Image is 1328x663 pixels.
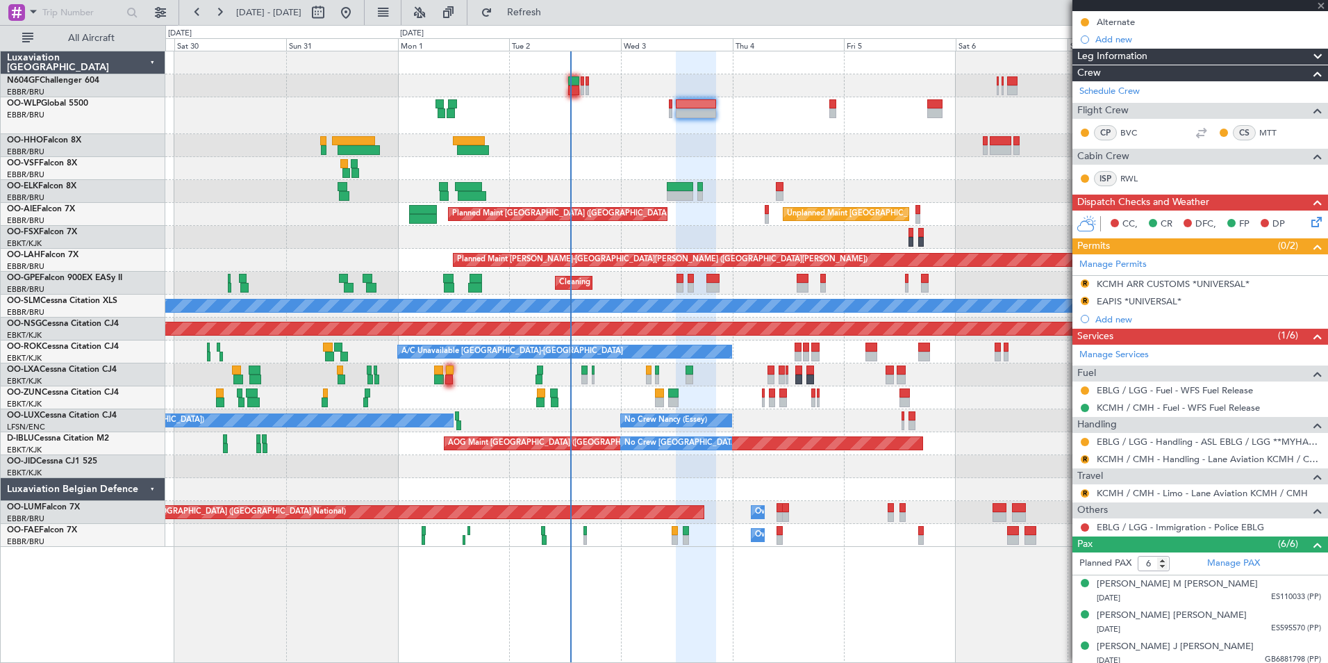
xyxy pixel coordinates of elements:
[7,399,42,409] a: EBKT/KJK
[7,411,40,420] span: OO-LUX
[474,1,558,24] button: Refresh
[1094,171,1117,186] div: ISP
[956,38,1068,51] div: Sat 6
[1097,453,1321,465] a: KCMH / CMH - Handling - Lane Aviation KCMH / CMH
[7,228,39,236] span: OO-FSX
[1077,49,1147,65] span: Leg Information
[1077,537,1093,552] span: Pax
[844,38,956,51] div: Fri 5
[1097,436,1321,448] a: EBLG / LGG - Handling - ASL EBLG / LGG **MYHANDLING**
[1233,125,1256,140] div: CS
[36,33,147,43] span: All Aircraft
[7,274,122,282] a: OO-GPEFalcon 900EX EASy II
[401,341,623,362] div: A/C Unavailable [GEOGRAPHIC_DATA]-[GEOGRAPHIC_DATA]
[452,204,671,224] div: Planned Maint [GEOGRAPHIC_DATA] ([GEOGRAPHIC_DATA])
[1271,623,1321,635] span: ES595570 (PP)
[1097,402,1260,414] a: KCMH / CMH - Fuel - WFS Fuel Release
[7,366,40,374] span: OO-LXA
[7,147,44,157] a: EBBR/BRU
[15,27,151,49] button: All Aircraft
[1081,455,1089,464] button: R
[7,330,42,341] a: EBKT/KJK
[7,76,99,85] a: N604GFChallenger 604
[7,205,75,213] a: OO-AIEFalcon 7X
[1120,126,1152,139] a: BVC
[1097,640,1254,654] div: [PERSON_NAME] J [PERSON_NAME]
[7,251,78,259] a: OO-LAHFalcon 7X
[624,410,707,431] div: No Crew Nancy (Essey)
[7,182,38,190] span: OO-ELK
[7,537,44,547] a: EBBR/BRU
[236,6,301,19] span: [DATE] - [DATE]
[1077,149,1129,165] span: Cabin Crew
[7,99,88,108] a: OO-WLPGlobal 5500
[1077,65,1101,81] span: Crew
[1097,593,1120,603] span: [DATE]
[7,320,42,328] span: OO-NSG
[286,38,398,51] div: Sun 31
[1077,238,1110,254] span: Permits
[755,525,849,546] div: Owner Melsbroek Air Base
[398,38,510,51] div: Mon 1
[1278,238,1298,253] span: (0/2)
[1097,487,1308,499] a: KCMH / CMH - Limo - Lane Aviation KCMH / CMH
[7,170,44,180] a: EBBR/BRU
[7,353,42,363] a: EBKT/KJK
[7,526,77,534] a: OO-FAEFalcon 7X
[1077,195,1209,211] span: Dispatch Checks and Weather
[1081,489,1089,498] button: R
[7,457,97,466] a: OO-JIDCessna CJ1 525
[7,411,117,420] a: OO-LUXCessna Citation CJ4
[1278,537,1298,551] span: (6/6)
[7,159,77,167] a: OO-VSFFalcon 8X
[1094,125,1117,140] div: CP
[7,297,117,305] a: OO-SLMCessna Citation XLS
[1077,366,1096,382] span: Fuel
[7,388,119,397] a: OO-ZUNCessna Citation CJ4
[7,468,42,478] a: EBKT/KJK
[1095,313,1321,325] div: Add new
[7,422,45,432] a: LFSN/ENC
[7,343,42,351] span: OO-ROK
[755,502,849,523] div: Owner Melsbroek Air Base
[7,136,81,145] a: OO-HHOFalcon 8X
[1077,103,1129,119] span: Flight Crew
[7,251,40,259] span: OO-LAH
[1120,172,1152,185] a: RWL
[7,320,119,328] a: OO-NSGCessna Citation CJ4
[7,457,36,466] span: OO-JID
[7,76,40,85] span: N604GF
[1079,557,1131,571] label: Planned PAX
[1259,126,1290,139] a: MTT
[1077,468,1103,484] span: Travel
[1097,16,1135,28] div: Alternate
[7,99,41,108] span: OO-WLP
[1081,297,1089,305] button: R
[7,110,44,120] a: EBBR/BRU
[7,274,40,282] span: OO-GPE
[7,376,42,386] a: EBKT/KJK
[1097,384,1253,396] a: EBLG / LGG - Fuel - WFS Fuel Release
[1077,329,1113,345] span: Services
[7,366,117,374] a: OO-LXACessna Citation CJ4
[733,38,845,51] div: Thu 4
[7,261,44,272] a: EBBR/BRU
[7,445,42,455] a: EBKT/KJK
[1239,218,1250,231] span: FP
[1077,417,1117,433] span: Handling
[42,2,122,23] input: Trip Number
[174,38,286,51] div: Sat 30
[7,193,44,203] a: EBBR/BRU
[7,434,34,443] span: D-IBLU
[509,38,621,51] div: Tue 2
[495,8,554,17] span: Refresh
[7,503,80,511] a: OO-LUMFalcon 7X
[624,433,857,454] div: No Crew [GEOGRAPHIC_DATA] ([GEOGRAPHIC_DATA] National)
[7,526,39,534] span: OO-FAE
[1097,521,1264,533] a: EBLG / LGG - Immigration - Police EBLG
[7,514,44,524] a: EBBR/BRU
[1161,218,1172,231] span: CR
[457,249,868,270] div: Planned Maint [PERSON_NAME]-[GEOGRAPHIC_DATA][PERSON_NAME] ([GEOGRAPHIC_DATA][PERSON_NAME])
[7,87,44,97] a: EBBR/BRU
[1271,591,1321,603] span: ES110033 (PP)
